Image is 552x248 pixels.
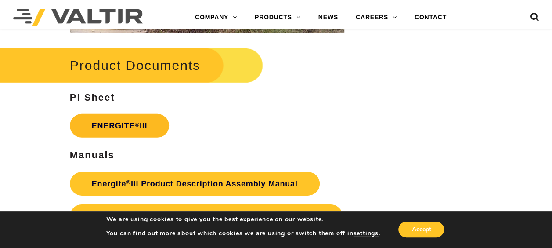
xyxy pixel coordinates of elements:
[246,9,310,26] a: PRODUCTS
[70,172,320,196] a: Energite®III Product Description Assembly Manual
[70,150,115,160] strong: Manuals
[398,222,444,237] button: Accept
[106,230,380,237] p: You can find out more about which cookies we are using or switch them off in .
[70,114,170,138] a: ENERGITE®III
[106,215,380,223] p: We are using cookies to give you the best experience on our website.
[353,230,378,237] button: settings
[186,9,246,26] a: COMPANY
[13,9,143,26] img: Valtir
[70,204,343,228] a: Energite®III & Fitch®Universal Module Assembly Manual
[126,179,131,186] sup: ®
[135,121,140,128] sup: ®
[406,9,455,26] a: CONTACT
[310,9,347,26] a: NEWS
[347,9,406,26] a: CAREERS
[70,92,115,103] strong: PI Sheet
